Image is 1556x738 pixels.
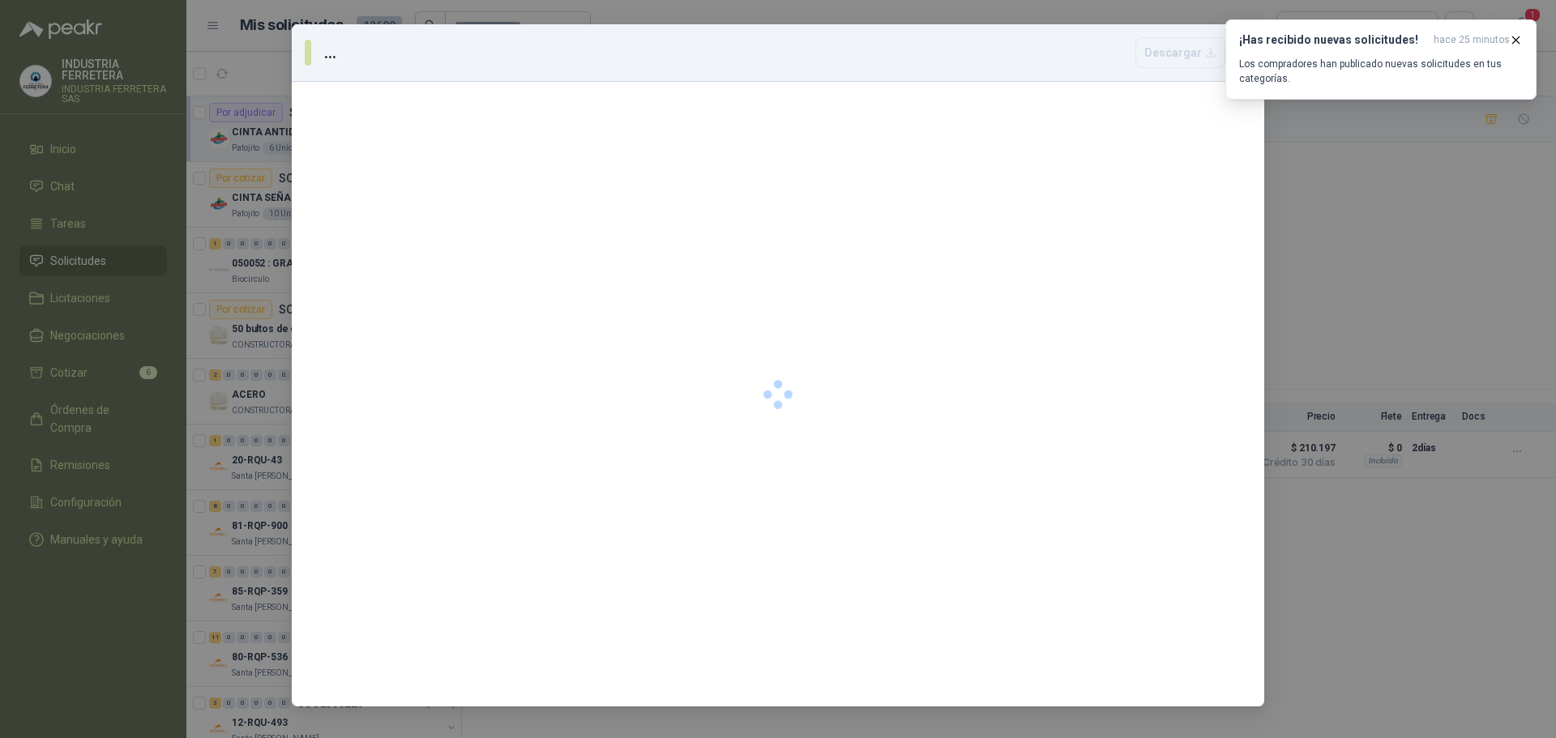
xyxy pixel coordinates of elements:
p: Los compradores han publicado nuevas solicitudes en tus categorías. [1239,57,1523,86]
button: Descargar [1135,37,1225,68]
h3: ¡Has recibido nuevas solicitudes! [1239,33,1427,47]
span: hace 25 minutos [1434,33,1510,47]
h3: ... [324,41,343,65]
button: ¡Has recibido nuevas solicitudes!hace 25 minutos Los compradores han publicado nuevas solicitudes... [1225,19,1537,100]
